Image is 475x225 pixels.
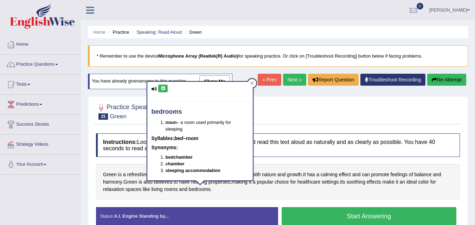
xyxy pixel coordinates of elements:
[166,168,220,173] b: sleeping accommodation
[166,154,193,160] b: bedchamber
[0,135,81,152] a: Strategy Videos
[391,171,407,178] span: Click to see word definition
[367,178,381,186] span: Click to see word definition
[399,178,405,186] span: Click to see word definition
[0,155,81,172] a: Your Account
[139,178,142,186] span: Click to see word definition
[166,119,249,132] li: – a room used primarily for sleeping
[123,178,137,186] span: Click to see word definition
[96,207,278,225] div: Status:
[307,171,315,178] span: Click to see word definition
[158,53,238,59] b: Microphone Array (Realtek(R) Audio)
[253,178,256,186] span: Click to see word definition
[166,161,185,166] b: chamber
[0,115,81,132] a: Success Stories
[152,186,163,193] span: Click to see word definition
[103,139,137,145] b: Instructions:
[339,171,351,178] span: Click to see word definition
[136,29,182,35] a: Speaking: Read Aloud
[347,178,365,186] span: Click to see word definition
[262,171,276,178] span: Click to see word definition
[252,171,261,178] span: Click to see word definition
[96,102,194,120] h2: Practice Speaking: Read Aloud
[127,171,149,178] span: Click to see word definition
[96,133,460,157] h4: Look at the text below. In 40 seconds, you must read this text aloud as naturally and as clearly ...
[290,178,296,186] span: Click to see word definition
[103,178,122,186] span: Click to see word definition
[126,186,141,193] span: Click to see word definition
[297,178,320,186] span: Click to see word definition
[93,29,105,35] a: Home
[179,186,187,193] span: Click to see word definition
[415,171,432,178] span: Click to see word definition
[88,74,232,89] div: You have already given answer to this question
[308,74,359,86] button: Report Question
[282,207,457,225] button: Start Answering
[98,113,108,120] span: 25
[360,74,425,86] a: Troubleshoot Recording
[406,178,417,186] span: Click to see word definition
[103,171,117,178] span: Click to see word definition
[0,75,81,92] a: Tests
[174,135,198,141] em: bed–room
[396,178,398,186] span: Click to see word definition
[183,29,202,35] li: Green
[189,186,211,193] span: Click to see word definition
[143,186,150,193] span: Click to see word definition
[88,45,468,67] blockquote: * Remember to use the device for speaking practice. Or click on [Troubleshoot Recording] button b...
[107,29,129,35] li: Practice
[199,75,230,87] a: show me
[0,55,81,72] a: Practice Questions
[275,178,289,186] span: Click to see word definition
[114,213,168,219] strong: A.I. Engine Standing by...
[430,178,436,186] span: Click to see word definition
[258,74,281,86] a: « Prev
[409,171,413,178] span: Click to see word definition
[418,178,429,186] span: Click to see word definition
[352,171,360,178] span: Click to see word definition
[110,113,126,120] small: Green
[340,178,345,186] span: Click to see word definition
[371,171,389,178] span: Click to see word definition
[96,164,460,200] div: . . , . .
[382,178,394,186] span: Click to see word definition
[283,74,306,86] a: Next »
[287,171,302,178] span: Click to see word definition
[277,171,285,178] span: Click to see word definition
[118,171,122,178] span: Click to see word definition
[322,178,339,186] span: Click to see word definition
[143,178,153,186] span: Click to see word definition
[433,171,441,178] span: Click to see word definition
[0,95,81,112] a: Predictions
[316,171,319,178] span: Click to see word definition
[362,171,370,178] span: Click to see word definition
[257,178,273,186] span: Click to see word definition
[152,108,249,115] h4: bedrooms
[123,171,126,178] span: Click to see word definition
[164,186,178,193] span: Click to see word definition
[303,171,306,178] span: Click to see word definition
[417,3,424,9] span: 0
[152,136,249,141] h5: Syllables:
[427,74,466,86] button: Re-Attempt
[321,171,338,178] span: Click to see word definition
[152,145,249,150] h5: Synonyms:
[166,120,177,125] b: noun
[103,186,124,193] span: Click to see word definition
[0,35,81,52] a: Home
